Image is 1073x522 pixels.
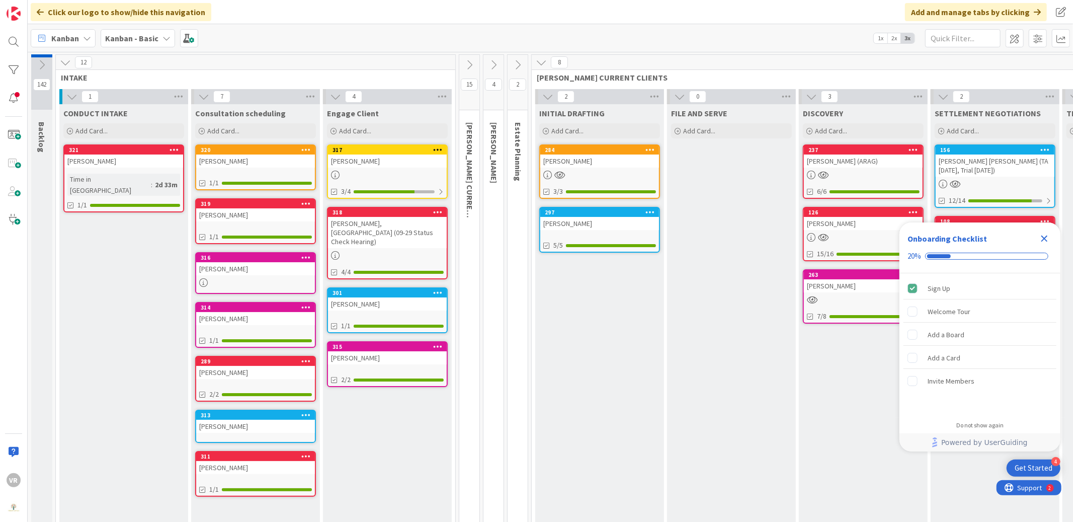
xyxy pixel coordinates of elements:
div: [PERSON_NAME] [196,366,315,379]
div: 315 [333,343,447,350]
div: 318 [328,208,447,217]
a: 311[PERSON_NAME]1/1 [195,451,316,497]
span: 1/1 [77,200,87,210]
div: 297 [540,208,659,217]
div: [PERSON_NAME] [328,351,447,364]
span: 3/4 [341,186,351,197]
div: Add a Card is incomplete. [903,347,1056,369]
span: Add Card... [207,126,239,135]
span: Powered by UserGuiding [941,436,1028,449]
div: 301 [333,289,447,296]
span: 0 [689,91,706,103]
a: 297[PERSON_NAME]5/5 [539,207,660,253]
div: 284 [545,146,659,154]
div: 317 [333,146,447,154]
a: 321[PERSON_NAME]Time in [GEOGRAPHIC_DATA]:2d 33m1/1 [63,144,184,212]
span: 12/14 [949,195,965,206]
span: Engage Client [327,108,379,118]
a: 319[PERSON_NAME]1/1 [195,198,316,244]
div: 318 [333,209,447,216]
span: FILE AND SERVE [671,108,727,118]
div: 317[PERSON_NAME] [328,145,447,168]
a: 263[PERSON_NAME]7/8 [803,269,924,324]
span: 15/16 [817,249,834,259]
span: : [151,179,152,190]
div: Add a Board is incomplete. [903,324,1056,346]
div: Invite Members is incomplete. [903,370,1056,392]
div: 321 [69,146,183,154]
div: 316 [201,254,315,261]
div: [PERSON_NAME] [540,217,659,230]
div: Welcome Tour [928,306,970,318]
div: Add a Card [928,352,960,364]
span: Backlog [37,122,47,153]
a: 284[PERSON_NAME]3/3 [539,144,660,199]
span: 4 [485,79,502,91]
div: [PERSON_NAME] [196,208,315,221]
a: 320[PERSON_NAME]1/1 [195,144,316,190]
span: 2 [953,91,970,103]
div: 316[PERSON_NAME] [196,253,315,275]
span: Kanban [51,32,79,44]
span: 8 [551,56,568,68]
span: 4 [345,91,362,103]
div: [PERSON_NAME] [804,279,923,292]
div: 2 [52,4,55,12]
div: Open Get Started checklist, remaining modules: 4 [1007,460,1060,477]
div: 311 [201,453,315,460]
span: CONDUCT INTAKE [63,108,128,118]
span: 2/2 [209,389,219,400]
div: [PERSON_NAME] [328,297,447,311]
div: 311 [196,452,315,461]
div: 314 [196,303,315,312]
div: 263 [804,270,923,279]
span: 7/8 [817,311,827,322]
div: Welcome Tour is incomplete. [903,301,1056,323]
span: 1/1 [341,321,351,331]
span: SETTLEMENT NEGOTIATIONS [935,108,1041,118]
span: DISCOVERY [803,108,843,118]
div: [PERSON_NAME] [196,262,315,275]
span: 1/1 [209,484,219,495]
span: Support [21,2,46,14]
span: 5/5 [553,240,563,251]
div: 319[PERSON_NAME] [196,199,315,221]
div: 297[PERSON_NAME] [540,208,659,230]
div: 108 [936,217,1054,226]
span: 12 [75,56,92,68]
a: 156[PERSON_NAME] [PERSON_NAME] (TA [DATE], Trial [DATE])12/14 [935,144,1055,208]
div: 108 [940,218,1054,225]
span: KRISTI CURRENT CLIENTS [465,122,475,253]
div: 126[PERSON_NAME] [804,208,923,230]
span: 6/6 [817,186,827,197]
span: 3x [901,33,915,43]
span: Consultation scheduling [195,108,286,118]
div: 321[PERSON_NAME] [64,145,183,168]
div: 237[PERSON_NAME] (ARAG) [804,145,923,168]
span: 2 [509,79,526,91]
span: 142 [33,79,50,91]
div: [PERSON_NAME] (ARAG) [804,155,923,168]
div: 156 [940,146,1054,154]
div: 316 [196,253,315,262]
div: 317 [328,145,447,155]
span: 2/2 [341,375,351,385]
span: Add Card... [75,126,108,135]
a: 108[PERSON_NAME] (status conference [DATE]) (trial [DATE]-[DATE])17/22 [935,216,1055,279]
span: 4/4 [341,267,351,277]
div: [PERSON_NAME], [GEOGRAPHIC_DATA] (09-29 Status Check Hearing) [328,217,447,248]
div: Checklist progress: 20% [907,252,1052,261]
div: 318[PERSON_NAME], [GEOGRAPHIC_DATA] (09-29 Status Check Hearing) [328,208,447,248]
div: Add and manage tabs by clicking [905,3,1047,21]
div: 4 [1051,457,1060,466]
div: 297 [545,209,659,216]
div: 314 [201,304,315,311]
span: INITIAL DRAFTING [539,108,605,118]
div: 320[PERSON_NAME] [196,145,315,168]
div: Add a Board [928,329,964,341]
div: 289 [196,357,315,366]
div: Invite Members [928,375,974,387]
b: Kanban - Basic [105,33,158,43]
div: 156 [936,145,1054,155]
div: 320 [196,145,315,155]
